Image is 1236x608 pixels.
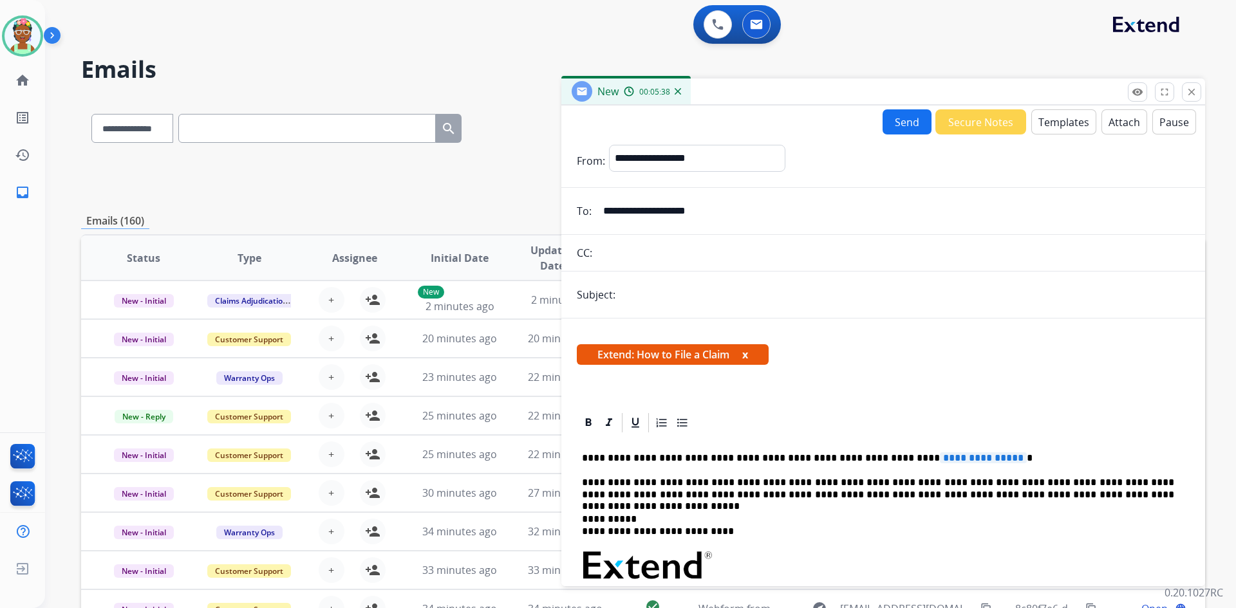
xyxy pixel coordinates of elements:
[328,485,334,501] span: +
[15,110,30,125] mat-icon: list_alt
[426,299,494,313] span: 2 minutes ago
[114,487,174,501] span: New - Initial
[577,245,592,261] p: CC:
[115,410,173,423] span: New - Reply
[328,524,334,539] span: +
[1101,109,1147,134] button: Attach
[883,109,932,134] button: Send
[114,333,174,346] span: New - Initial
[597,84,619,98] span: New
[441,121,456,136] mat-icon: search
[935,109,1026,134] button: Secure Notes
[328,331,334,346] span: +
[328,292,334,308] span: +
[319,480,344,506] button: +
[528,447,603,461] span: 22 minutes ago
[422,563,497,577] span: 33 minutes ago
[328,369,334,385] span: +
[579,413,598,432] div: Bold
[319,364,344,390] button: +
[365,562,380,578] mat-icon: person_add
[127,250,160,266] span: Status
[328,447,334,462] span: +
[528,563,603,577] span: 33 minutes ago
[319,557,344,583] button: +
[1186,86,1197,98] mat-icon: close
[577,153,605,169] p: From:
[365,485,380,501] mat-icon: person_add
[1031,109,1096,134] button: Templates
[319,441,344,467] button: +
[216,371,283,385] span: Warranty Ops
[577,203,592,219] p: To:
[15,147,30,163] mat-icon: history
[319,403,344,428] button: +
[207,294,295,308] span: Claims Adjudication
[528,370,603,384] span: 22 minutes ago
[742,347,748,362] button: x
[207,487,291,501] span: Customer Support
[365,524,380,539] mat-icon: person_add
[365,292,380,308] mat-icon: person_add
[599,413,619,432] div: Italic
[15,185,30,200] mat-icon: inbox
[422,331,497,345] span: 20 minutes ago
[207,448,291,462] span: Customer Support
[523,243,582,273] span: Updated Date
[114,371,174,385] span: New - Initial
[207,410,291,423] span: Customer Support
[114,294,174,308] span: New - Initial
[365,447,380,462] mat-icon: person_add
[577,344,769,365] span: Extend: How to File a Claim
[114,564,174,578] span: New - Initial
[1165,585,1223,600] p: 0.20.1027RC
[422,486,497,500] span: 30 minutes ago
[5,18,41,54] img: avatar
[365,331,380,346] mat-icon: person_add
[652,413,671,432] div: Ordered List
[319,519,344,544] button: +
[1152,109,1196,134] button: Pause
[15,73,30,88] mat-icon: home
[528,486,603,500] span: 27 minutes ago
[216,526,283,539] span: Warranty Ops
[319,287,344,313] button: +
[1132,86,1143,98] mat-icon: remove_red_eye
[238,250,261,266] span: Type
[528,331,603,345] span: 20 minutes ago
[328,408,334,423] span: +
[528,524,603,539] span: 32 minutes ago
[81,213,149,229] p: Emails (160)
[528,409,603,423] span: 22 minutes ago
[207,333,291,346] span: Customer Support
[328,562,334,578] span: +
[319,326,344,351] button: +
[639,87,670,97] span: 00:05:38
[365,369,380,385] mat-icon: person_add
[207,564,291,578] span: Customer Support
[577,287,615,302] p: Subject:
[1159,86,1170,98] mat-icon: fullscreen
[114,448,174,462] span: New - Initial
[114,526,174,539] span: New - Initial
[422,524,497,539] span: 34 minutes ago
[422,447,497,461] span: 25 minutes ago
[81,57,1205,82] h2: Emails
[418,286,444,299] p: New
[365,408,380,423] mat-icon: person_add
[332,250,377,266] span: Assignee
[626,413,645,432] div: Underline
[422,409,497,423] span: 25 minutes ago
[673,413,692,432] div: Bullet List
[431,250,489,266] span: Initial Date
[531,293,600,307] span: 2 minutes ago
[422,370,497,384] span: 23 minutes ago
